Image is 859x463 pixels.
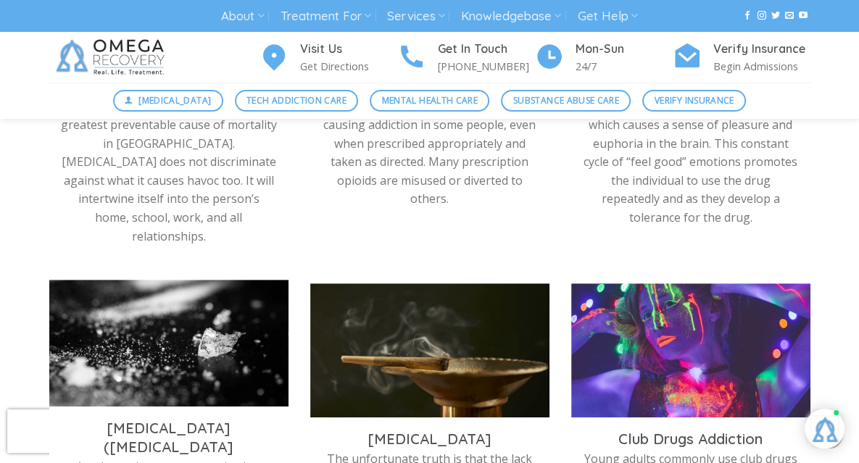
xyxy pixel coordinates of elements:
[235,90,359,112] a: Tech Addiction Care
[799,11,808,21] a: Follow on YouTube
[576,40,673,59] h4: Mon-Sun
[743,11,752,21] a: Follow on Facebook
[578,3,638,30] a: Get Help
[221,3,264,30] a: About
[397,40,535,75] a: Get In Touch [PHONE_NUMBER]
[49,32,176,83] img: Omega Recovery
[387,3,444,30] a: Services
[461,3,561,30] a: Knowledgebase
[321,430,539,449] h3: [MEDICAL_DATA]
[582,97,800,227] p: Cocaine releases [MEDICAL_DATA] which causes a sense of pleasure and euphoria in the brain. This ...
[260,40,397,75] a: Visit Us Get Directions
[655,93,734,107] span: Verify Insurance
[513,93,619,107] span: Substance Abuse Care
[757,11,765,21] a: Follow on Instagram
[60,97,278,246] p: Alcohol-related causes are the third greatest preventable cause of mortality in [GEOGRAPHIC_DATA]...
[785,11,794,21] a: Send us an email
[300,40,397,59] h4: Visit Us
[673,40,810,75] a: Verify Insurance Begin Admissions
[246,93,346,107] span: Tech Addiction Care
[438,58,535,75] p: [PHONE_NUMBER]
[300,58,397,75] p: Get Directions
[501,90,631,112] a: Substance Abuse Care
[576,58,673,75] p: 24/7
[138,93,211,107] span: [MEDICAL_DATA]
[642,90,746,112] a: Verify Insurance
[713,40,810,59] h4: Verify Insurance
[321,97,539,209] p: Opioids have a high potential for causing addiction in some people, even when prescribed appropri...
[281,3,371,30] a: Treatment For
[582,430,800,449] h3: Club Drugs Addiction
[113,90,223,112] a: [MEDICAL_DATA]
[382,93,478,107] span: Mental Health Care
[370,90,489,112] a: Mental Health Care
[771,11,780,21] a: Follow on Twitter
[60,419,278,456] h3: [MEDICAL_DATA] ([MEDICAL_DATA]
[438,40,535,59] h4: Get In Touch
[713,58,810,75] p: Begin Admissions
